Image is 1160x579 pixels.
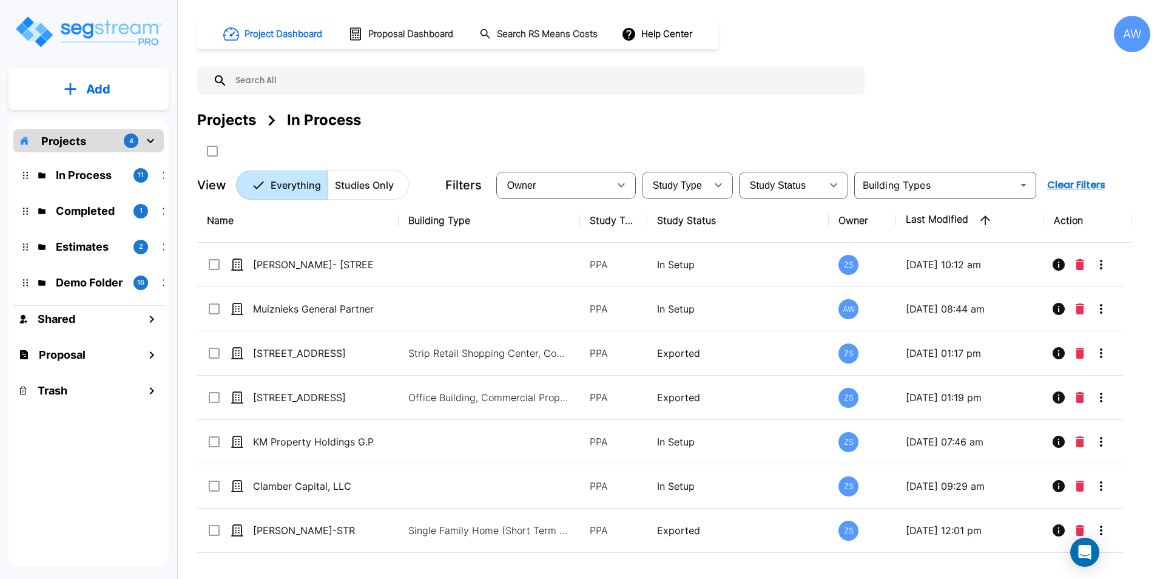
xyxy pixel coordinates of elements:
[343,21,460,47] button: Proposal Dashboard
[39,347,86,363] h1: Proposal
[253,479,374,493] p: Clamber Capital, LLC
[56,239,124,255] p: Estimates
[236,171,409,200] div: Platform
[838,344,858,364] div: ZS
[647,198,829,243] th: Study Status
[1047,430,1071,454] button: Info
[590,346,638,361] p: PPA
[253,302,374,316] p: Muiznieks General Partnership
[218,21,329,47] button: Project Dashboard
[838,255,858,275] div: ZS
[838,432,858,452] div: ZS
[271,178,321,192] p: Everything
[408,346,572,361] p: Strip Retail Shopping Center, Commercial Property Site
[399,198,580,243] th: Building Type
[590,523,638,538] p: PPA
[906,257,1034,272] p: [DATE] 10:12 am
[1114,16,1150,52] div: AW
[253,390,374,405] p: [STREET_ADDRESS]
[657,523,819,538] p: Exported
[253,257,374,272] p: [PERSON_NAME]- [STREET_ADDRESS]
[1089,297,1113,321] button: More-Options
[1089,474,1113,498] button: More-Options
[335,178,394,192] p: Studies Only
[1047,474,1071,498] button: Info
[14,15,163,49] img: Logo
[1070,538,1099,567] div: Open Intercom Messenger
[1071,297,1089,321] button: Delete
[657,346,819,361] p: Exported
[1071,474,1089,498] button: Delete
[1089,430,1113,454] button: More-Options
[368,27,453,41] h1: Proposal Dashboard
[1071,341,1089,365] button: Delete
[56,203,124,219] p: Completed
[287,109,361,131] div: In Process
[657,479,819,493] p: In Setup
[228,67,858,95] input: Search All
[619,22,697,46] button: Help Center
[653,180,702,191] span: Study Type
[1071,430,1089,454] button: Delete
[197,109,256,131] div: Projects
[497,27,598,41] h1: Search RS Means Costs
[1089,385,1113,410] button: More-Options
[200,139,224,163] button: SelectAll
[906,435,1034,449] p: [DATE] 07:46 am
[1047,518,1071,543] button: Info
[1089,252,1113,277] button: More-Options
[408,523,572,538] p: Single Family Home (Short Term Residential Rental), Single Family Home Site
[1071,518,1089,543] button: Delete
[829,198,896,243] th: Owner
[253,435,374,449] p: KM Property Holdings G.P.
[129,136,133,146] p: 4
[138,170,144,180] p: 11
[590,257,638,272] p: PPA
[590,479,638,493] p: PPA
[1047,385,1071,410] button: Info
[657,390,819,405] p: Exported
[140,206,143,216] p: 1
[750,180,806,191] span: Study Status
[1071,252,1089,277] button: Delete
[906,302,1034,316] p: [DATE] 08:44 am
[858,177,1013,194] input: Building Types
[236,171,328,200] button: Everything
[408,390,572,405] p: Office Building, Commercial Property Site
[657,257,819,272] p: In Setup
[1042,173,1110,197] button: Clear Filters
[253,346,374,361] p: [STREET_ADDRESS]
[197,198,399,243] th: Name
[197,176,226,194] p: View
[253,523,374,538] p: [PERSON_NAME]-STR
[507,180,536,191] span: Owner
[1015,177,1032,194] button: Open
[38,311,75,327] h1: Shared
[38,382,67,399] h1: Trash
[838,299,858,319] div: AW
[244,27,322,41] h1: Project Dashboard
[1071,385,1089,410] button: Delete
[328,171,409,200] button: Studies Only
[896,198,1044,243] th: Last Modified
[499,168,609,202] div: Select
[56,274,124,291] p: Demo Folder
[580,198,647,243] th: Study Type
[137,277,144,288] p: 16
[906,346,1034,361] p: [DATE] 01:17 pm
[906,479,1034,493] p: [DATE] 09:29 am
[1089,518,1113,543] button: More-Options
[445,176,482,194] p: Filters
[139,242,143,252] p: 2
[1044,198,1131,243] th: Action
[86,80,110,98] p: Add
[838,521,858,541] div: ZS
[56,167,124,183] p: In Process
[1047,252,1071,277] button: Info
[906,523,1034,538] p: [DATE] 12:01 pm
[644,168,706,202] div: Select
[590,435,638,449] p: PPA
[41,133,86,149] p: Projects
[906,390,1034,405] p: [DATE] 01:19 pm
[590,302,638,316] p: PPA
